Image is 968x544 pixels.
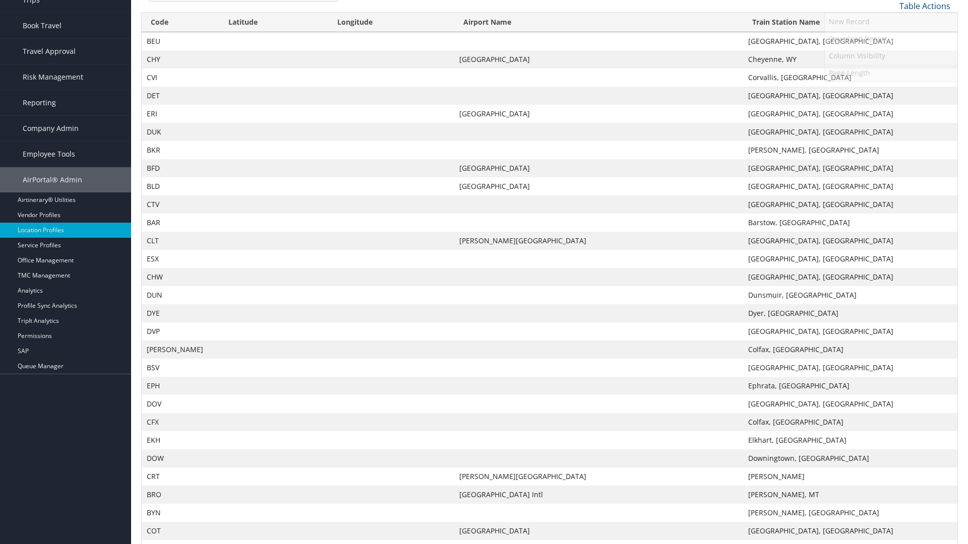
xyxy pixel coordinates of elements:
[23,142,75,167] span: Employee Tools
[825,64,957,82] a: Page Length
[23,13,62,38] span: Book Travel
[825,47,957,64] a: Column Visibility
[825,30,957,47] a: Download Report
[825,13,957,30] a: New Record
[23,167,82,192] span: AirPortal® Admin
[23,116,79,141] span: Company Admin
[23,64,83,90] span: Risk Management
[23,90,56,115] span: Reporting
[23,39,76,64] span: Travel Approval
